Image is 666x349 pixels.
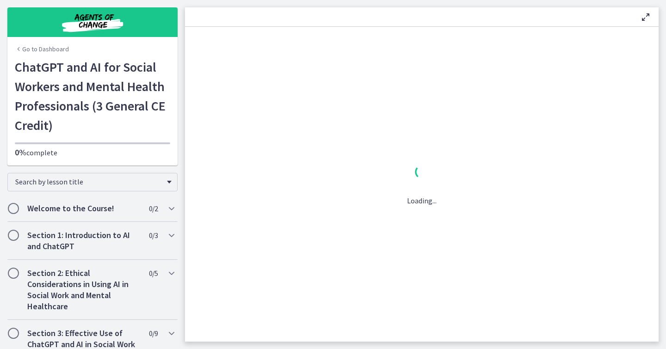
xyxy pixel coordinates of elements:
a: Go to Dashboard [15,44,69,54]
span: 0 / 3 [149,230,158,241]
div: Search by lesson title [7,173,178,191]
h1: ChatGPT and AI for Social Workers and Mental Health Professionals (3 General CE Credit) [15,57,170,135]
p: complete [15,147,170,158]
p: Loading... [407,195,437,206]
img: Agents of Change [37,11,148,33]
div: 1 [407,163,437,184]
span: 0 / 5 [149,268,158,279]
span: 0 / 2 [149,203,158,214]
span: 0% [15,147,26,158]
h2: Section 1: Introduction to AI and ChatGPT [27,230,140,252]
h2: Welcome to the Course! [27,203,140,214]
span: 0 / 9 [149,328,158,339]
span: Search by lesson title [15,177,162,186]
h2: Section 2: Ethical Considerations in Using AI in Social Work and Mental Healthcare [27,268,140,312]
